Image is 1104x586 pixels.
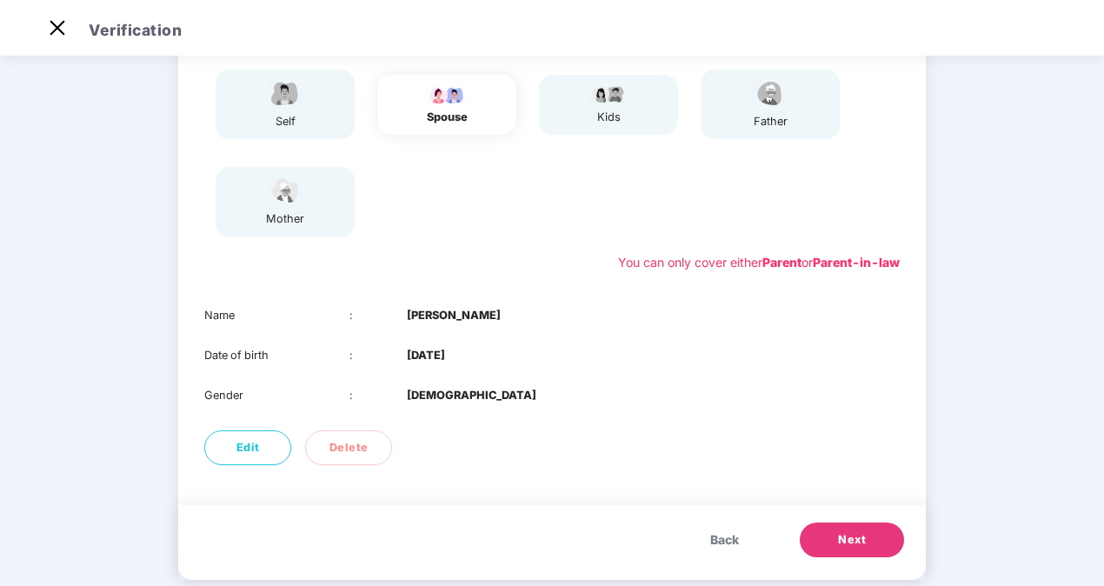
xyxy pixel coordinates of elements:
[710,530,739,549] span: Back
[407,347,445,364] b: [DATE]
[748,78,792,109] img: svg+xml;base64,PHN2ZyBpZD0iRmF0aGVyX2ljb24iIHhtbG5zPSJodHRwOi8vd3d3LnczLm9yZy8yMDAwL3N2ZyIgeG1sbn...
[349,387,408,404] div: :
[263,210,307,228] div: mother
[204,347,349,364] div: Date of birth
[587,109,630,126] div: kids
[693,523,756,557] button: Back
[204,430,291,465] button: Edit
[407,307,501,324] b: [PERSON_NAME]
[204,387,349,404] div: Gender
[748,113,792,130] div: father
[618,253,900,272] div: You can only cover either or
[425,83,469,104] img: svg+xml;base64,PHN2ZyB4bWxucz0iaHR0cDovL3d3dy53My5vcmcvMjAwMC9zdmciIHdpZHRoPSI5Ny44OTciIGhlaWdodD...
[425,109,469,126] div: spouse
[329,439,369,456] span: Delete
[407,387,536,404] b: [DEMOGRAPHIC_DATA]
[263,113,307,130] div: self
[349,347,408,364] div: :
[813,255,900,270] b: Parent-in-law
[204,307,349,324] div: Name
[838,531,866,549] span: Next
[762,255,801,270] b: Parent
[349,307,408,324] div: :
[263,78,307,109] img: svg+xml;base64,PHN2ZyBpZD0iRW1wbG95ZWVfbWFsZSIgeG1sbnM9Imh0dHA6Ly93d3cudzMub3JnLzIwMDAvc3ZnIiB3aW...
[263,176,307,206] img: svg+xml;base64,PHN2ZyB4bWxucz0iaHR0cDovL3d3dy53My5vcmcvMjAwMC9zdmciIHdpZHRoPSI1NCIgaGVpZ2h0PSIzOC...
[236,439,260,456] span: Edit
[800,523,904,557] button: Next
[587,83,630,104] img: svg+xml;base64,PHN2ZyB4bWxucz0iaHR0cDovL3d3dy53My5vcmcvMjAwMC9zdmciIHdpZHRoPSI3OS4wMzciIGhlaWdodD...
[305,430,392,465] button: Delete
